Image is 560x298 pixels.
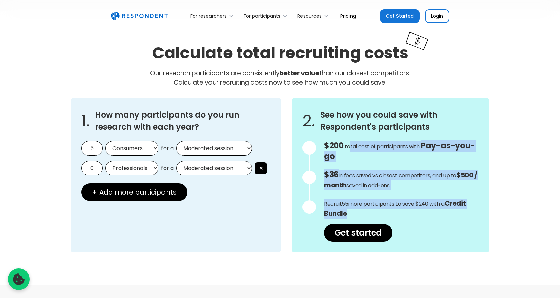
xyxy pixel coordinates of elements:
[152,42,408,64] h2: Calculate total recruiting costs
[174,78,387,87] span: Calculate your recruiting costs now to see how much you could save.
[425,9,449,23] a: Login
[161,145,174,152] span: for a
[345,143,420,151] span: total cost of participants with
[324,199,479,219] p: Recruit more participants to save $240 with a
[324,224,392,242] a: Get started
[244,13,280,19] div: For participants
[240,8,294,24] div: For participants
[95,109,270,133] h3: How many participants do you run research with each year?
[99,189,177,196] span: Add more participants
[294,8,335,24] div: Resources
[279,69,319,78] strong: better value
[161,165,174,172] span: for a
[324,170,479,190] p: in fees saved vs closest competitors, and up to saved in add-ons
[187,8,240,24] div: For researchers
[81,183,187,201] button: + Add more participants
[324,169,339,180] span: $36
[324,170,477,190] strong: $500 / month
[302,118,315,124] span: 2.
[297,13,322,19] div: Resources
[111,12,168,20] a: home
[92,189,97,196] span: +
[320,109,479,133] h3: See how you could save with Respondent's participants
[111,12,168,20] img: Untitled UI logotext
[335,8,361,24] a: Pricing
[324,140,475,162] span: Pay-as-you-go
[342,200,348,208] span: 55
[81,118,90,124] span: 1.
[324,140,343,151] span: $200
[380,9,420,23] a: Get Started
[71,69,489,87] p: Our research participants are consistently than our closest competitors.
[190,13,227,19] div: For researchers
[255,162,267,174] button: ×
